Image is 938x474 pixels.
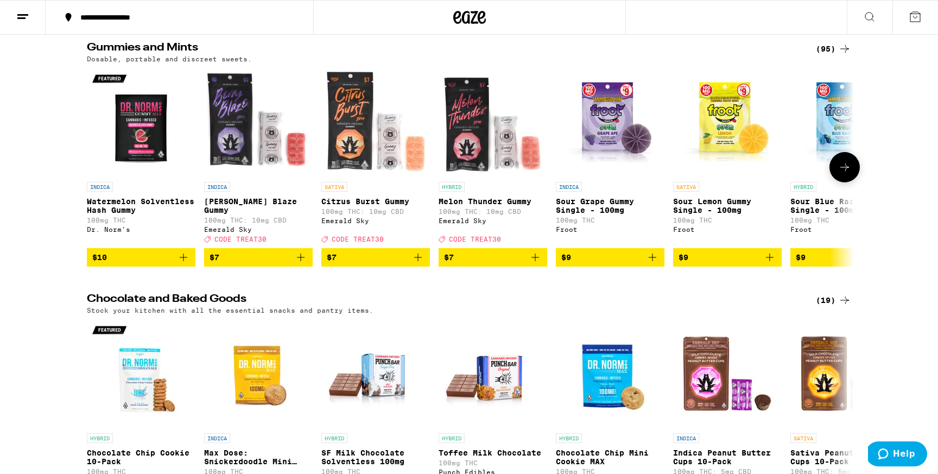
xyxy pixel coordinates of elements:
p: SATIVA [321,182,347,192]
div: Emerald Sky [204,226,313,233]
p: Dosable, portable and discreet sweets. [87,55,252,62]
img: Emerald Sky - Sativa Peanut Butter Cups 10-Pack [790,319,899,428]
button: Add to bag [673,248,782,267]
span: $9 [796,253,806,262]
a: (95) [816,42,851,55]
h2: Gummies and Mints [87,42,798,55]
p: 100mg THC: 10mg CBD [204,217,313,224]
button: Add to bag [439,248,547,267]
img: Punch Edibles - Toffee Milk Chocolate [439,319,547,428]
p: 100mg THC [673,217,782,224]
span: CODE TREAT30 [449,236,501,243]
p: Max Dose: Snickerdoodle Mini Cookie - Indica [204,448,313,466]
span: $9 [679,253,688,262]
img: Emerald Sky - Melon Thunder Gummy [439,68,547,176]
p: Indica Peanut Butter Cups 10-Pack [673,448,782,466]
h2: Chocolate and Baked Goods [87,294,798,307]
div: Dr. Norm's [87,226,195,233]
img: Punch Edibles - SF Milk Chocolate Solventless 100mg [321,319,430,428]
div: Froot [673,226,782,233]
a: Open page for Sour Grape Gummy Single - 100mg from Froot [556,68,664,248]
p: [PERSON_NAME] Blaze Gummy [204,197,313,214]
p: 100mg THC [556,217,664,224]
img: Emerald Sky - Citrus Burst Gummy [321,68,430,176]
p: HYBRID [556,433,582,443]
span: $7 [210,253,219,262]
iframe: Opens a widget where you can find more information [868,441,927,469]
p: INDICA [204,182,230,192]
span: $7 [327,253,337,262]
p: Toffee Milk Chocolate [439,448,547,457]
p: Citrus Burst Gummy [321,197,430,206]
p: 100mg THC [87,217,195,224]
p: 100mg THC [790,217,899,224]
div: Emerald Sky [321,217,430,224]
button: Add to bag [321,248,430,267]
p: 100mg THC [439,459,547,466]
p: HYBRID [321,433,347,443]
img: Froot - Sour Blue Razz Gummy Single - 100mg [790,68,899,176]
a: Open page for Watermelon Solventless Hash Gummy from Dr. Norm's [87,68,195,248]
a: Open page for Sour Blue Razz Gummy Single - 100mg from Froot [790,68,899,248]
span: $10 [92,253,107,262]
img: Dr. Norm's - Max Dose: Snickerdoodle Mini Cookie - Indica [204,319,313,428]
p: Sour Lemon Gummy Single - 100mg [673,197,782,214]
a: Open page for Melon Thunder Gummy from Emerald Sky [439,68,547,248]
button: Add to bag [556,248,664,267]
p: INDICA [556,182,582,192]
img: Dr. Norm's - Chocolate Chip Cookie 10-Pack [87,319,195,428]
p: HYBRID [439,433,465,443]
p: Sour Grape Gummy Single - 100mg [556,197,664,214]
p: 100mg THC: 10mg CBD [439,208,547,215]
p: 100mg THC: 10mg CBD [321,208,430,215]
span: $7 [444,253,454,262]
button: Add to bag [87,248,195,267]
img: Froot - Sour Lemon Gummy Single - 100mg [673,68,782,176]
img: Dr. Norm's - Chocolate Chip Mini Cookie MAX [556,319,664,428]
img: Froot - Sour Grape Gummy Single - 100mg [556,68,664,176]
span: $9 [561,253,571,262]
p: HYBRID [790,182,816,192]
p: HYBRID [439,182,465,192]
p: Melon Thunder Gummy [439,197,547,206]
p: Sativa Peanut Butter Cups 10-Pack [790,448,899,466]
p: HYBRID [87,433,113,443]
span: CODE TREAT30 [214,236,267,243]
p: INDICA [87,182,113,192]
div: Emerald Sky [439,217,547,224]
div: Froot [556,226,664,233]
a: (19) [816,294,851,307]
img: Dr. Norm's - Watermelon Solventless Hash Gummy [87,68,195,176]
p: SF Milk Chocolate Solventless 100mg [321,448,430,466]
a: Open page for Citrus Burst Gummy from Emerald Sky [321,68,430,248]
p: Sour Blue Razz Gummy Single - 100mg [790,197,899,214]
p: Stock your kitchen with all the essential snacks and pantry items. [87,307,373,314]
p: SATIVA [790,433,816,443]
p: Chocolate Chip Mini Cookie MAX [556,448,664,466]
button: Add to bag [790,248,899,267]
p: Watermelon Solventless Hash Gummy [87,197,195,214]
div: Froot [790,226,899,233]
p: INDICA [673,433,699,443]
p: Chocolate Chip Cookie 10-Pack [87,448,195,466]
img: Emerald Sky - Berry Blaze Gummy [204,68,313,176]
span: CODE TREAT30 [332,236,384,243]
p: SATIVA [673,182,699,192]
a: Open page for Berry Blaze Gummy from Emerald Sky [204,68,313,248]
button: Add to bag [204,248,313,267]
img: Emerald Sky - Indica Peanut Butter Cups 10-Pack [673,319,782,428]
a: Open page for Sour Lemon Gummy Single - 100mg from Froot [673,68,782,248]
p: INDICA [204,433,230,443]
